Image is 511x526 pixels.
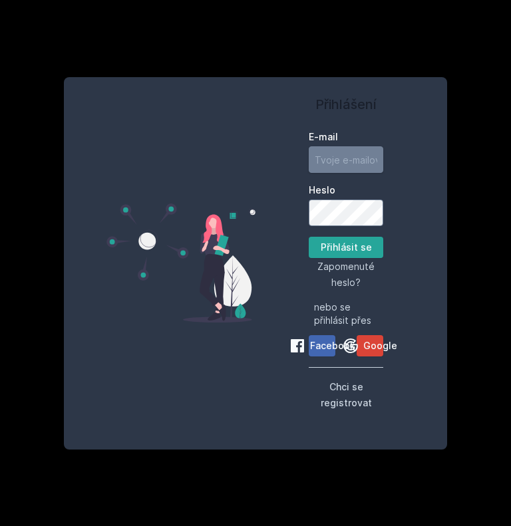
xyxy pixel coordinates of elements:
[363,339,397,352] span: Google
[309,335,335,356] button: Facebook
[309,94,383,114] h1: Přihlášení
[314,301,378,327] span: nebo se přihlásit přes
[357,335,383,356] button: Google
[321,381,372,408] span: Chci se registrovat
[309,146,383,173] input: Tvoje e-mailová adresa
[310,339,355,352] span: Facebook
[309,184,383,197] label: Heslo
[309,237,383,258] button: Přihlásit se
[317,261,375,288] span: Zapomenuté heslo?
[309,130,383,144] label: E-mail
[309,378,383,410] button: Chci se registrovat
